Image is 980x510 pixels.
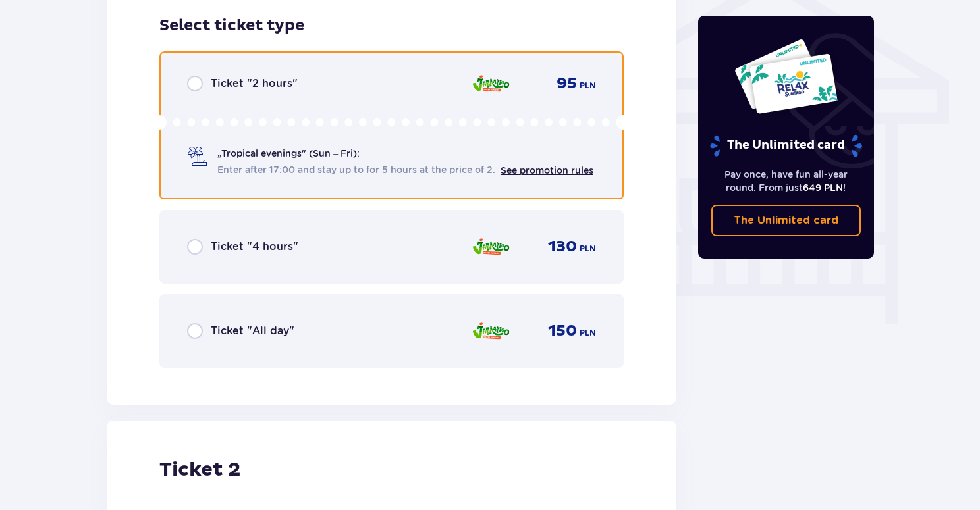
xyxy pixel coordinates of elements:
p: Ticket "2 hours" [211,76,298,91]
p: The Unlimited card [734,213,838,228]
a: See promotion rules [501,165,593,176]
img: zone logo [472,70,510,97]
p: Ticket "All day" [211,324,294,338]
a: The Unlimited card [711,205,861,236]
p: 95 [557,74,577,93]
span: 649 PLN [803,182,843,193]
p: Ticket "4 hours" [211,240,298,254]
p: PLN [580,80,596,91]
p: The Unlimited card [709,134,863,157]
p: „Tropical evenings" (Sun – Fri): [217,147,360,160]
p: Select ticket type [159,16,304,36]
p: 150 [548,321,577,341]
p: Pay once, have fun all-year round. From just ! [711,168,861,194]
p: PLN [580,327,596,339]
p: 130 [548,237,577,257]
p: PLN [580,243,596,255]
p: Ticket 2 [159,457,240,482]
span: Enter after 17:00 and stay up to for 5 hours at the price of 2. [217,163,495,176]
img: zone logo [472,233,510,261]
img: zone logo [472,317,510,345]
